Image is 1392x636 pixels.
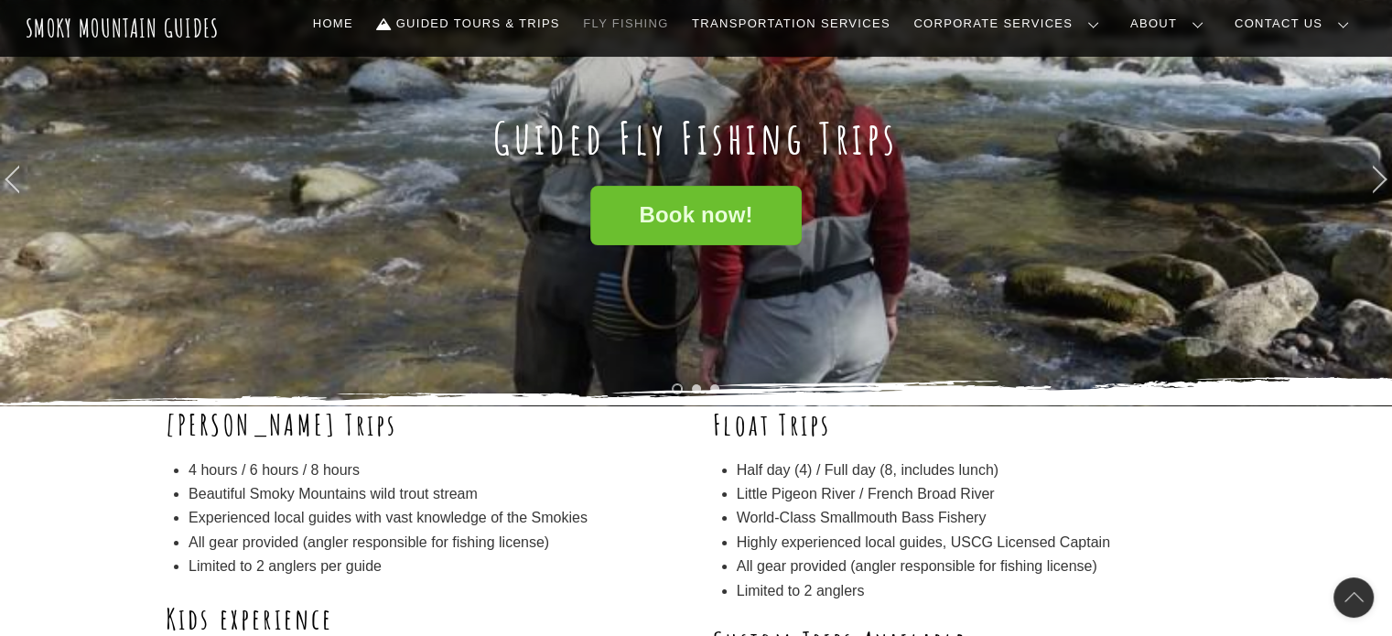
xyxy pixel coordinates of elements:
[26,13,220,43] a: Smoky Mountain Guides
[737,458,1227,482] li: Half day (4) / Full day (8, includes lunch)
[166,405,398,443] b: [PERSON_NAME] Trips
[1123,5,1218,43] a: About
[306,5,361,43] a: Home
[1227,5,1364,43] a: Contact Us
[737,506,1227,530] li: World-Class Smallmouth Bass Fishery
[737,482,1227,506] li: Little Pigeon River / French Broad River
[370,5,567,43] a: Guided Tours & Trips
[685,5,897,43] a: Transportation Services
[166,112,1227,165] h1: Guided Fly Fishing Trips
[189,458,679,482] li: 4 hours / 6 hours / 8 hours
[906,5,1114,43] a: Corporate Services
[590,186,801,245] a: Book now!
[737,579,1227,603] li: Limited to 2 anglers
[737,531,1227,555] li: Highly experienced local guides, USCG Licensed Captain
[189,482,679,506] li: Beautiful Smoky Mountains wild trout stream
[189,531,679,555] li: All gear provided (angler responsible for fishing license)
[737,555,1227,578] li: All gear provided (angler responsible for fishing license)
[713,405,831,443] b: Float Trips
[576,5,675,43] a: Fly Fishing
[639,206,752,225] span: Book now!
[189,555,679,578] li: Limited to 2 anglers per guide
[189,506,679,530] li: Experienced local guides with vast knowledge of the Smokies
